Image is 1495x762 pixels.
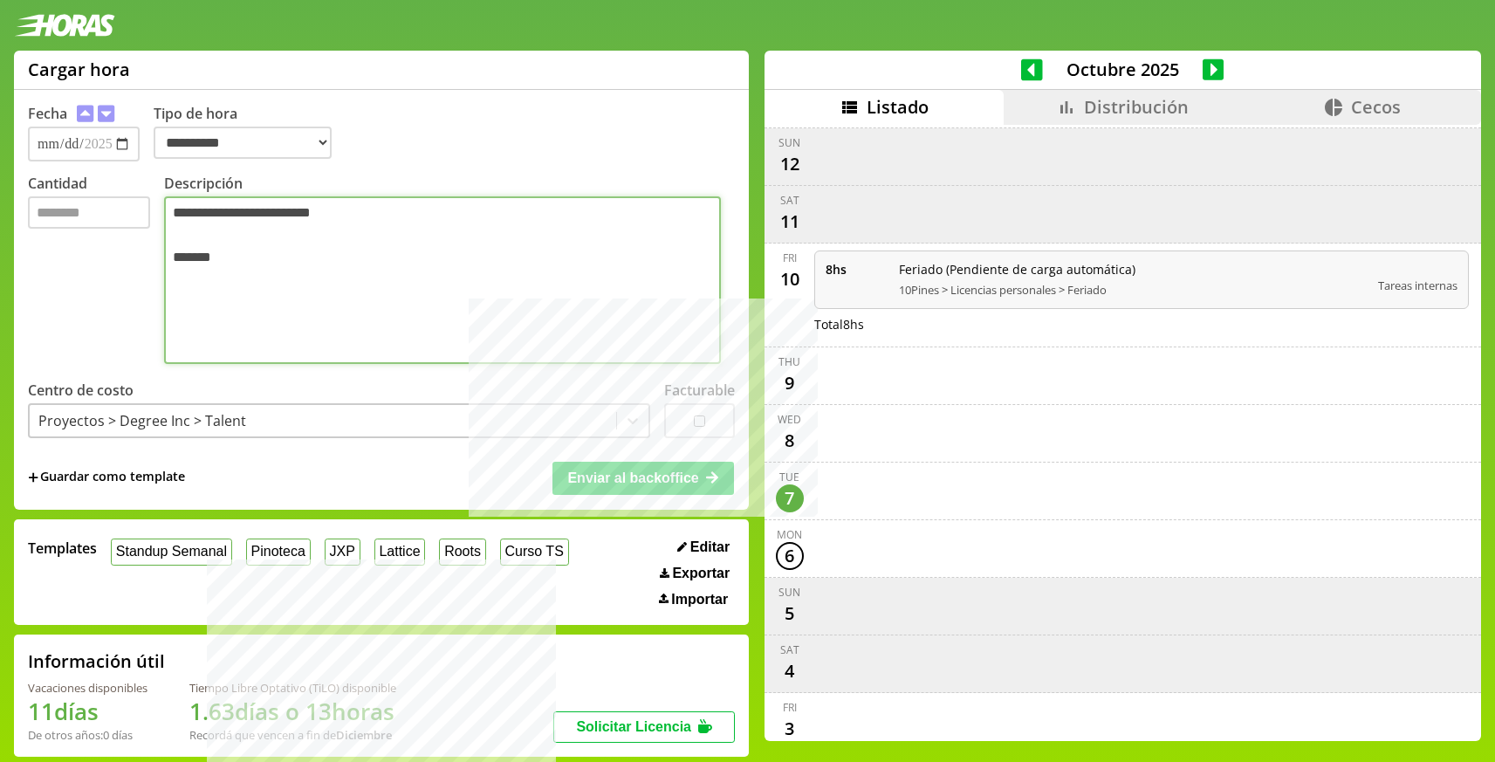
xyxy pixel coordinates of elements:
div: Sat [780,642,799,657]
label: Fecha [28,104,67,123]
div: 4 [776,657,804,685]
textarea: Descripción [164,196,721,364]
div: Wed [778,412,801,427]
button: Editar [672,539,735,556]
div: Sun [778,585,800,600]
label: Centro de costo [28,381,134,400]
div: 10 [776,265,804,293]
div: 12 [776,150,804,178]
label: Cantidad [28,174,164,368]
span: Distribución [1084,95,1189,119]
button: JXP [325,539,360,566]
div: Recordá que vencen a fin de [189,727,396,743]
div: Sun [778,135,800,150]
span: +Guardar como template [28,468,185,487]
label: Descripción [164,174,735,368]
div: Fri [783,700,797,715]
img: logotipo [14,14,115,37]
label: Tipo de hora [154,104,346,161]
div: Mon [777,527,802,542]
div: 11 [776,208,804,236]
div: Total 8 hs [814,316,1470,333]
h1: 11 días [28,696,147,727]
div: Tiempo Libre Optativo (TiLO) disponible [189,680,396,696]
span: Listado [867,95,929,119]
span: 10Pines > Licencias personales > Feriado [899,282,1367,298]
button: Exportar [655,565,735,582]
div: De otros años: 0 días [28,727,147,743]
div: Vacaciones disponibles [28,680,147,696]
div: 6 [776,542,804,570]
div: Proyectos > Degree Inc > Talent [38,411,246,430]
span: Octubre 2025 [1043,58,1203,81]
button: Pinoteca [246,539,311,566]
input: Cantidad [28,196,150,229]
span: Importar [671,592,728,608]
span: 8 hs [826,261,887,278]
div: 8 [776,427,804,455]
span: Editar [690,539,730,555]
select: Tipo de hora [154,127,332,159]
span: + [28,468,38,487]
button: Lattice [374,539,426,566]
button: Roots [439,539,485,566]
div: 5 [776,600,804,628]
span: Exportar [672,566,730,581]
span: Feriado (Pendiente de carga automática) [899,261,1367,278]
div: 7 [776,484,804,512]
div: Tue [779,470,799,484]
span: Tareas internas [1378,278,1457,293]
div: scrollable content [765,125,1481,738]
b: Diciembre [336,727,392,743]
div: Fri [783,251,797,265]
span: Cecos [1351,95,1401,119]
button: Solicitar Licencia [553,711,735,743]
div: Thu [778,354,800,369]
label: Facturable [664,381,735,400]
div: Sat [780,193,799,208]
button: Enviar al backoffice [552,462,734,495]
button: Curso TS [500,539,569,566]
div: 3 [776,715,804,743]
div: 9 [776,369,804,397]
span: Enviar al backoffice [567,470,698,485]
button: Standup Semanal [111,539,232,566]
h1: Cargar hora [28,58,130,81]
h2: Información útil [28,649,165,673]
span: Templates [28,539,97,558]
h1: 1.63 días o 13 horas [189,696,396,727]
span: Solicitar Licencia [576,719,691,734]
